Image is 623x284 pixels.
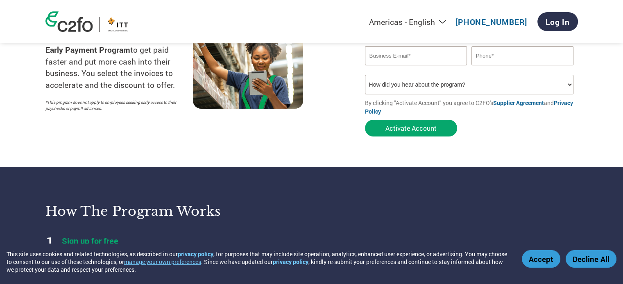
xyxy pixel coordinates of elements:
[566,250,616,268] button: Decline All
[365,66,467,72] div: Inavlid Email Address
[106,17,130,32] img: ITT
[471,66,574,72] div: Inavlid Phone Number
[124,258,201,266] button: manage your own preferences
[45,99,185,112] p: *This program does not apply to employees seeking early access to their paychecks or payroll adva...
[455,17,527,27] a: [PHONE_NUMBER]
[45,32,193,91] p: Suppliers choose C2FO and the to get paid faster and put more cash into their business. You selec...
[522,250,560,268] button: Accept
[193,28,303,109] img: supply chain worker
[365,120,457,136] button: Activate Account
[273,258,308,266] a: privacy policy
[45,33,169,55] strong: ITT Early Payment Program
[365,46,467,65] input: Invalid Email format
[471,46,574,65] input: Phone*
[537,12,578,31] a: Log In
[365,98,578,116] p: By clicking "Activate Account" you agree to C2FO's and
[7,250,510,273] div: This site uses cookies and related technologies, as described in our , for purposes that may incl...
[178,250,213,258] a: privacy policy
[45,203,301,219] h3: How the program works
[493,99,544,107] a: Supplier Agreement
[365,99,573,115] a: Privacy Policy
[62,235,267,246] h4: Sign up for free
[45,11,93,32] img: c2fo logo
